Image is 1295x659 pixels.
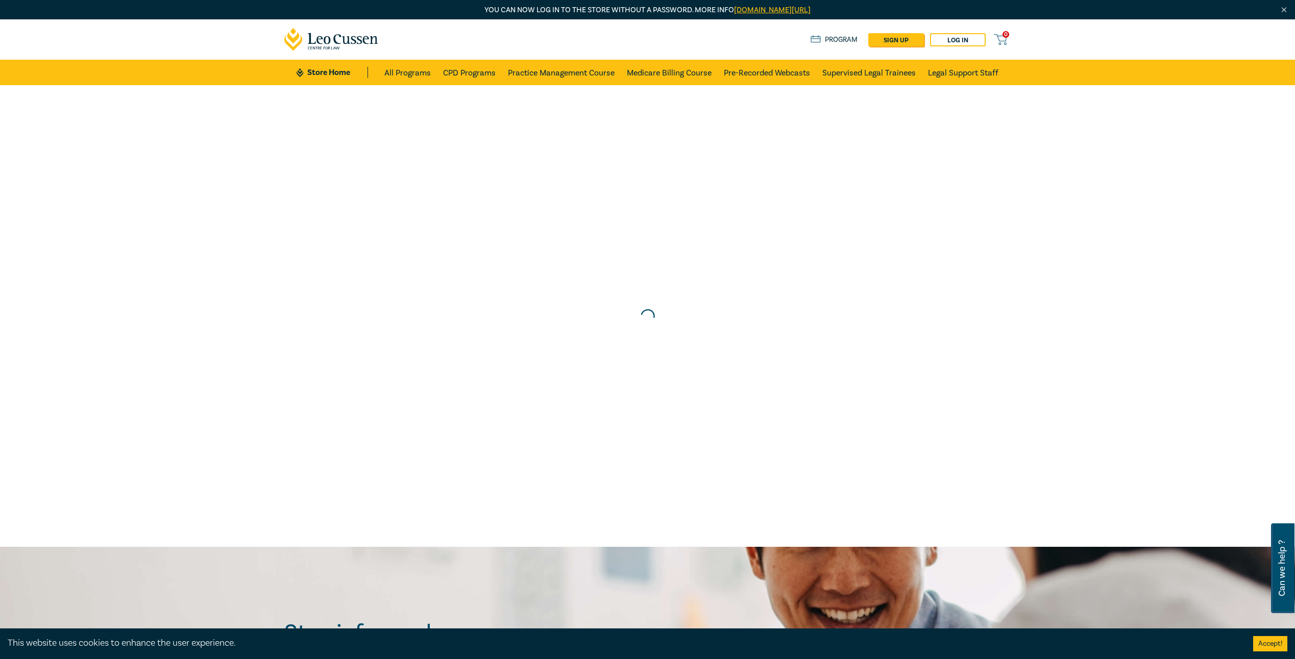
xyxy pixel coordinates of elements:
[1277,529,1287,607] span: Can we help ?
[928,60,998,85] a: Legal Support Staff
[627,60,712,85] a: Medicare Billing Course
[868,33,924,46] a: sign up
[8,637,1238,650] div: This website uses cookies to enhance the user experience.
[508,60,615,85] a: Practice Management Course
[1280,6,1288,14] img: Close
[822,60,916,85] a: Supervised Legal Trainees
[724,60,810,85] a: Pre-Recorded Webcasts
[1003,31,1009,38] span: 0
[284,620,525,646] h2: Stay informed.
[811,34,858,45] a: Program
[384,60,431,85] a: All Programs
[284,5,1011,16] p: You can now log in to the store without a password. More info
[443,60,496,85] a: CPD Programs
[930,33,986,46] a: Log in
[297,67,368,78] a: Store Home
[734,5,811,15] a: [DOMAIN_NAME][URL]
[1253,636,1287,651] button: Accept cookies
